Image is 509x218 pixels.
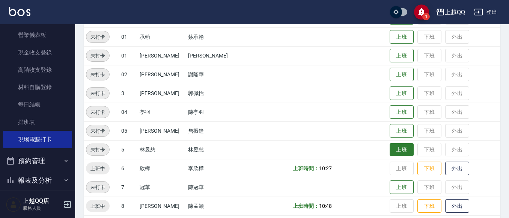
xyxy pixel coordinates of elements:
[390,143,414,156] button: 上班
[186,121,242,140] td: 詹振銓
[3,79,72,96] a: 材料自購登錄
[293,203,319,209] b: 上班時間：
[3,171,72,190] button: 報表及分析
[186,103,242,121] td: 陳亭羽
[3,131,72,148] a: 現場電腦打卡
[186,159,242,178] td: 李欣樺
[390,180,414,194] button: 上班
[319,203,332,209] span: 10:48
[3,190,72,209] button: 客戶管理
[445,8,465,17] div: 上越QQ
[86,71,109,79] span: 未打卡
[319,165,332,171] span: 10:27
[138,178,186,197] td: 冠華
[433,5,468,20] button: 上越QQ
[138,65,186,84] td: [PERSON_NAME]
[390,68,414,82] button: 上班
[138,159,186,178] td: 欣樺
[3,151,72,171] button: 預約管理
[3,44,72,61] a: 現金收支登錄
[3,96,72,113] a: 每日結帳
[471,5,500,19] button: 登出
[186,65,242,84] td: 謝隆華
[119,103,138,121] td: 04
[138,84,186,103] td: [PERSON_NAME]
[119,159,138,178] td: 6
[9,7,30,16] img: Logo
[186,46,242,65] td: [PERSON_NAME]
[86,183,109,191] span: 未打卡
[3,61,72,79] a: 高階收支登錄
[417,162,441,176] button: 下班
[445,162,469,176] button: 外出
[390,49,414,63] button: 上班
[3,114,72,131] a: 排班表
[390,30,414,44] button: 上班
[186,178,242,197] td: 陳冠華
[23,205,61,212] p: 服務人員
[119,84,138,103] td: 3
[86,89,109,97] span: 未打卡
[119,197,138,215] td: 8
[186,197,242,215] td: 陳孟穎
[86,146,109,154] span: 未打卡
[186,84,242,103] td: 郭佩怡
[138,197,186,215] td: [PERSON_NAME]
[86,165,110,173] span: 上班中
[3,26,72,44] a: 營業儀表板
[86,33,109,41] span: 未打卡
[119,178,138,197] td: 7
[119,121,138,140] td: 05
[119,65,138,84] td: 02
[138,121,186,140] td: [PERSON_NAME]
[390,86,414,100] button: 上班
[293,165,319,171] b: 上班時間：
[138,46,186,65] td: [PERSON_NAME]
[119,46,138,65] td: 01
[186,140,242,159] td: 林昱慈
[119,27,138,46] td: 01
[86,202,110,210] span: 上班中
[138,27,186,46] td: 承翰
[86,52,109,60] span: 未打卡
[390,105,414,119] button: 上班
[119,140,138,159] td: 5
[414,5,429,20] button: save
[6,197,21,212] img: Person
[23,197,61,205] h5: 上越QQ店
[86,127,109,135] span: 未打卡
[422,13,430,20] span: 1
[138,103,186,121] td: 亭羽
[445,199,469,213] button: 外出
[390,124,414,138] button: 上班
[186,27,242,46] td: 蔡承翰
[138,140,186,159] td: 林昱慈
[86,108,109,116] span: 未打卡
[417,199,441,213] button: 下班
